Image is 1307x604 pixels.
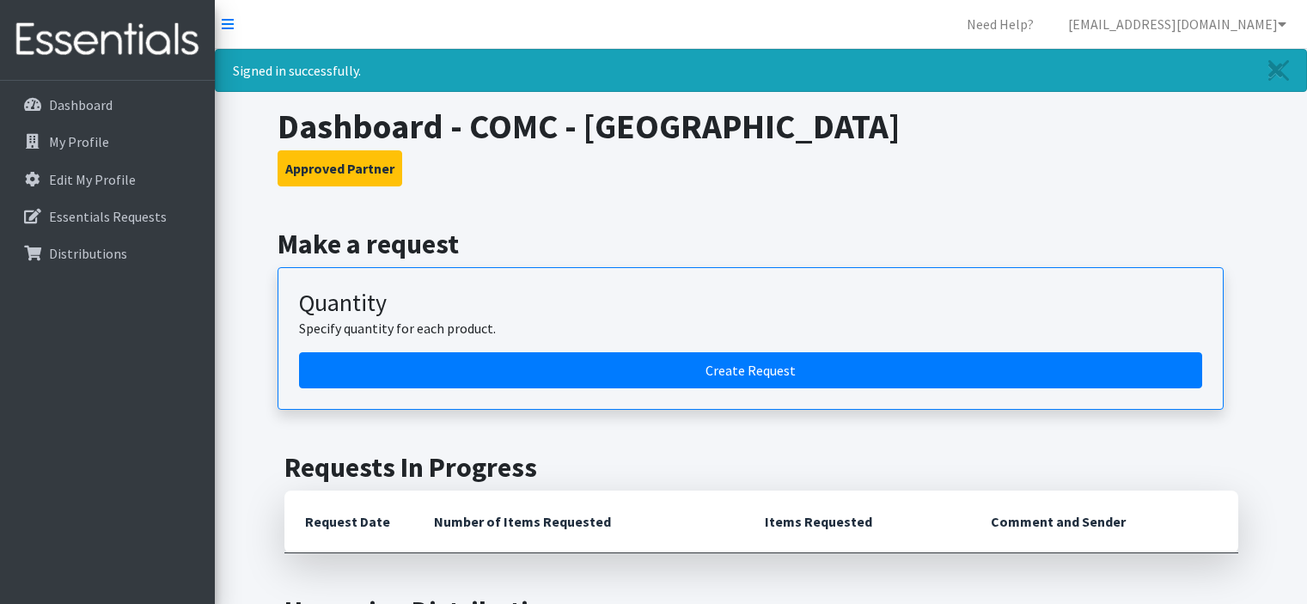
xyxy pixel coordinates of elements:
[7,125,208,159] a: My Profile
[49,96,113,113] p: Dashboard
[1054,7,1300,41] a: [EMAIL_ADDRESS][DOMAIN_NAME]
[7,199,208,234] a: Essentials Requests
[953,7,1047,41] a: Need Help?
[49,133,109,150] p: My Profile
[413,491,745,553] th: Number of Items Requested
[299,318,1202,339] p: Specify quantity for each product.
[49,208,167,225] p: Essentials Requests
[970,491,1237,553] th: Comment and Sender
[7,236,208,271] a: Distributions
[278,106,1244,147] h1: Dashboard - COMC - [GEOGRAPHIC_DATA]
[284,451,1238,484] h2: Requests In Progress
[299,352,1202,388] a: Create a request by quantity
[299,289,1202,318] h3: Quantity
[278,228,1244,260] h2: Make a request
[49,245,127,262] p: Distributions
[215,49,1307,92] div: Signed in successfully.
[284,491,413,553] th: Request Date
[1251,50,1306,91] a: Close
[7,162,208,197] a: Edit My Profile
[278,150,402,186] button: Approved Partner
[49,171,136,188] p: Edit My Profile
[7,11,208,69] img: HumanEssentials
[744,491,970,553] th: Items Requested
[7,88,208,122] a: Dashboard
